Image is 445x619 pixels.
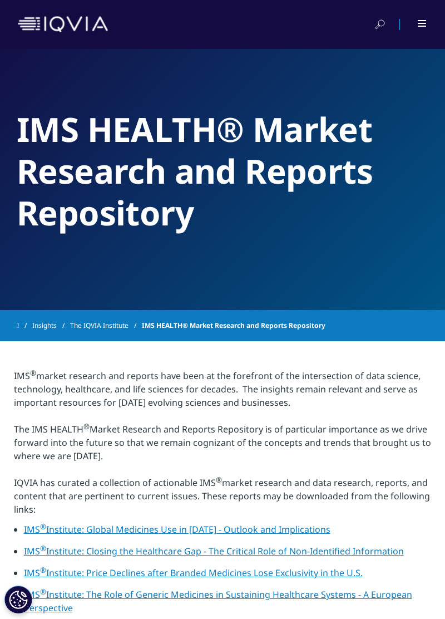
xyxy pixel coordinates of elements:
[24,588,412,614] a: IMS®Institute: The Role of Generic Medicines in Sustaining Healthcare Systems - A European Perspe...
[24,567,363,579] a: IMS®Institute: Price Declines after Branded Medicines Lose Exclusivity in the U.S.
[40,565,46,575] sup: ®
[17,109,428,234] h2: IMS HEALTH® Market Research and Reports Repository
[18,16,108,32] img: IQVIA Healthcare Information Technology and Pharma Clinical Research Company
[40,543,46,553] sup: ®
[32,316,70,336] a: Insights
[40,522,46,532] sup: ®
[83,421,90,431] sup: ®
[24,545,404,557] a: IMS®Institute: Closing the Healthcare Gap - The Critical Role of Non-Identified Information
[40,587,46,597] sup: ®
[216,475,222,485] sup: ®
[142,316,325,336] span: IMS HEALTH® Market Research and Reports Repository
[30,368,36,378] sup: ®
[4,586,32,613] button: Cookies Settings
[70,316,142,336] a: The IQVIA Institute
[24,523,330,536] a: IMS®Institute: Global Medicines Use in [DATE] - Outlook and Implications
[14,369,432,523] p: IMS market research and reports have been at the forefront of the intersection of data science, t...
